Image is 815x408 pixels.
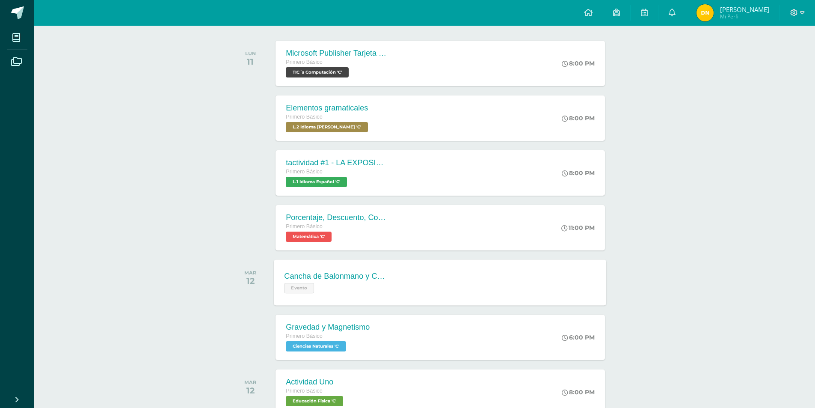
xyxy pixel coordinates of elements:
[720,13,769,20] span: Mi Perfil
[244,385,256,396] div: 12
[245,51,256,57] div: LUN
[286,169,322,175] span: Primero Básico
[286,122,368,132] span: L.2 Idioma Maya Kaqchikel 'C'
[561,224,595,232] div: 11:00 PM
[286,396,343,406] span: Educación Física 'C'
[286,341,346,351] span: Ciencias Naturales 'C'
[562,60,595,67] div: 8:00 PM
[244,379,256,385] div: MAR
[286,67,349,77] span: TIC´s Computación 'C'
[286,232,332,242] span: Matemática 'C'
[285,272,388,281] div: Cancha de Balonmano y Contenido
[720,5,769,14] span: [PERSON_NAME]
[696,4,714,21] img: f63e20a79c7b74759a07fbd928071659.png
[286,213,388,222] div: Porcentaje, Descuento, Comisión
[286,223,322,229] span: Primero Básico
[285,283,314,293] span: Evento
[562,334,595,341] div: 6:00 PM
[286,59,322,65] span: Primero Básico
[245,57,256,67] div: 11
[286,104,370,113] div: Elementos gramaticales
[286,333,322,339] span: Primero Básico
[244,270,256,276] div: MAR
[286,158,388,167] div: tactividad #1 - LA EXPOSICIÓN ORAL
[286,114,322,120] span: Primero Básico
[286,388,322,394] span: Primero Básico
[286,177,347,187] span: L.1 Idioma Español 'C'
[286,323,370,332] div: Gravedad y Magnetismo
[562,388,595,396] div: 8:00 PM
[286,49,388,58] div: Microsoft Publisher Tarjeta de invitación
[562,114,595,122] div: 8:00 PM
[286,378,345,387] div: Actividad Uno
[244,276,256,286] div: 12
[562,169,595,177] div: 8:00 PM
